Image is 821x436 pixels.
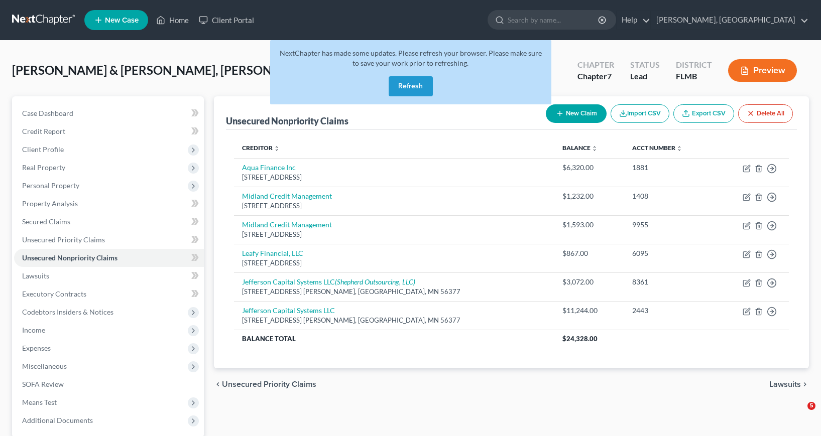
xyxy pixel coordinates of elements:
[562,306,616,316] div: $11,244.00
[14,231,204,249] a: Unsecured Priority Claims
[651,11,808,29] a: [PERSON_NAME], [GEOGRAPHIC_DATA]
[562,191,616,201] div: $1,232.00
[242,173,546,182] div: [STREET_ADDRESS]
[280,49,542,67] span: NextChapter has made some updates. Please refresh your browser. Please make sure to save your wor...
[630,59,660,71] div: Status
[242,258,546,268] div: [STREET_ADDRESS]
[728,59,797,82] button: Preview
[242,249,303,257] a: Leafy Financial, LLC
[22,308,113,316] span: Codebtors Insiders & Notices
[632,220,707,230] div: 9955
[234,330,554,348] th: Balance Total
[632,277,707,287] div: 8361
[14,267,204,285] a: Lawsuits
[611,104,669,123] button: Import CSV
[242,144,280,152] a: Creditor unfold_more
[607,71,612,81] span: 7
[617,11,650,29] a: Help
[22,199,78,208] span: Property Analysis
[562,277,616,287] div: $3,072.00
[194,11,259,29] a: Client Portal
[632,248,707,258] div: 6095
[562,220,616,230] div: $1,593.00
[577,59,614,71] div: Chapter
[769,380,809,388] button: Lawsuits chevron_right
[787,402,811,426] iframe: Intercom live chat
[22,109,73,117] span: Case Dashboard
[389,76,433,96] button: Refresh
[274,146,280,152] i: unfold_more
[214,380,316,388] button: chevron_left Unsecured Priority Claims
[242,220,332,229] a: Midland Credit Management
[242,306,335,315] a: Jefferson Capital Systems LLC
[14,122,204,140] a: Credit Report
[562,144,598,152] a: Balance unfold_more
[22,289,86,298] span: Executory Contracts
[242,192,332,200] a: Midland Credit Management
[632,163,707,173] div: 1881
[242,277,415,286] a: Jefferson Capital Systems LLC(Shepherd Outsourcing, LLC)
[14,195,204,213] a: Property Analysis
[22,235,105,244] span: Unsecured Priority Claims
[14,375,204,393] a: SOFA Review
[242,230,546,239] div: [STREET_ADDRESS]
[214,380,222,388] i: chevron_left
[335,277,415,286] i: (Shepherd Outsourcing, LLC)
[562,163,616,173] div: $6,320.00
[508,11,600,29] input: Search by name...
[22,326,45,334] span: Income
[676,146,682,152] i: unfold_more
[22,127,65,135] span: Credit Report
[801,380,809,388] i: chevron_right
[242,201,546,211] div: [STREET_ADDRESS]
[22,163,65,172] span: Real Property
[222,380,316,388] span: Unsecured Priority Claims
[592,146,598,152] i: unfold_more
[22,217,70,226] span: Secured Claims
[151,11,194,29] a: Home
[769,380,801,388] span: Lawsuits
[14,104,204,122] a: Case Dashboard
[807,402,815,410] span: 5
[242,163,296,172] a: Aqua Finance Inc
[22,253,118,262] span: Unsecured Nonpriority Claims
[242,287,546,297] div: [STREET_ADDRESS] [PERSON_NAME], [GEOGRAPHIC_DATA], MN 56377
[738,104,793,123] button: Delete All
[562,335,598,343] span: $24,328.00
[22,416,93,424] span: Additional Documents
[676,71,712,82] div: FLMB
[22,271,49,280] span: Lawsuits
[14,213,204,231] a: Secured Claims
[226,115,348,127] div: Unsecured Nonpriority Claims
[14,249,204,267] a: Unsecured Nonpriority Claims
[632,144,682,152] a: Acct Number unfold_more
[562,248,616,258] div: $867.00
[632,306,707,316] div: 2443
[12,63,315,77] span: [PERSON_NAME] & [PERSON_NAME], [PERSON_NAME]
[22,145,64,154] span: Client Profile
[22,344,51,352] span: Expenses
[22,380,64,388] span: SOFA Review
[546,104,607,123] button: New Claim
[676,59,712,71] div: District
[242,316,546,325] div: [STREET_ADDRESS] [PERSON_NAME], [GEOGRAPHIC_DATA], MN 56377
[14,285,204,303] a: Executory Contracts
[630,71,660,82] div: Lead
[577,71,614,82] div: Chapter
[632,191,707,201] div: 1408
[22,181,79,190] span: Personal Property
[22,362,67,370] span: Miscellaneous
[105,17,139,24] span: New Case
[673,104,734,123] a: Export CSV
[22,398,57,406] span: Means Test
